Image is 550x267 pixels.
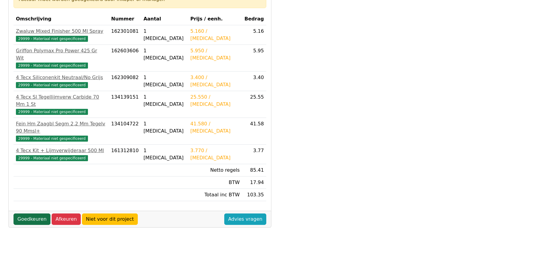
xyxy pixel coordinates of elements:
span: 29999 - Materiaal niet gespecificeerd [16,82,88,88]
td: 5.95 [242,45,266,72]
a: Niet voor dit project [82,213,138,225]
td: 103.35 [242,189,266,201]
div: 5.950 / [MEDICAL_DATA] [190,47,240,62]
td: 134139151 [109,91,141,118]
th: Nummer [109,13,141,25]
th: Aantal [141,13,188,25]
a: Goedkeuren [14,213,50,225]
a: Advies vragen [224,213,266,225]
td: 161312810 [109,145,141,164]
td: 17.94 [242,176,266,189]
th: Bedrag [242,13,266,25]
td: 85.41 [242,164,266,176]
span: 29999 - Materiaal niet gespecificeerd [16,63,88,69]
span: 29999 - Materiaal niet gespecificeerd [16,155,88,161]
span: 29999 - Materiaal niet gespecificeerd [16,109,88,115]
div: 1 [MEDICAL_DATA] [144,74,186,88]
div: 1 [MEDICAL_DATA] [144,28,186,42]
th: Omschrijving [14,13,109,25]
span: 29999 - Materiaal niet gespecificeerd [16,36,88,42]
a: 4 Tecx Siliconenkit Neutraal/No Grijs29999 - Materiaal niet gespecificeerd [16,74,106,88]
a: Afkeuren [52,213,81,225]
td: BTW [188,176,242,189]
td: 5.16 [242,25,266,45]
a: Zwaluw Mixed Finisher 500 Ml Spray29999 - Materiaal niet gespecificeerd [16,28,106,42]
a: Fein Hm Zaagbl Segm 2,2 Mm Tegelv 90 Mmsl+29999 - Materiaal niet gespecificeerd [16,120,106,142]
div: Fein Hm Zaagbl Segm 2,2 Mm Tegelv 90 Mmsl+ [16,120,106,135]
div: 5.160 / [MEDICAL_DATA] [190,28,240,42]
td: 41.58 [242,118,266,145]
a: 4 Tecx Kit + Lijmverwijderaar 500 Ml29999 - Materiaal niet gespecificeerd [16,147,106,161]
div: 41.580 / [MEDICAL_DATA] [190,120,240,135]
td: 162603606 [109,45,141,72]
div: 3.770 / [MEDICAL_DATA] [190,147,240,161]
td: 25.55 [242,91,266,118]
td: 162309082 [109,72,141,91]
div: 25.550 / [MEDICAL_DATA] [190,94,240,108]
div: 1 [MEDICAL_DATA] [144,94,186,108]
div: 3.400 / [MEDICAL_DATA] [190,74,240,88]
td: 3.40 [242,72,266,91]
a: Griffon Polymax Pro Power 425 Gr Wit29999 - Materiaal niet gespecificeerd [16,47,106,69]
th: Prijs / eenh. [188,13,242,25]
div: 1 [MEDICAL_DATA] [144,47,186,62]
div: 1 [MEDICAL_DATA] [144,120,186,135]
td: Netto regels [188,164,242,176]
div: 4 Tecx Siliconenkit Neutraal/No Grijs [16,74,106,81]
td: 162301081 [109,25,141,45]
td: 134104722 [109,118,141,145]
div: Zwaluw Mixed Finisher 500 Ml Spray [16,28,106,35]
td: Totaal inc BTW [188,189,242,201]
div: 1 [MEDICAL_DATA] [144,147,186,161]
div: Griffon Polymax Pro Power 425 Gr Wit [16,47,106,62]
td: 3.77 [242,145,266,164]
div: 4 Tecx Kit + Lijmverwijderaar 500 Ml [16,147,106,154]
span: 29999 - Materiaal niet gespecificeerd [16,136,88,142]
div: 4 Tecx Sl Tegellijmverw Carbide 70 Mm 1 St [16,94,106,108]
a: 4 Tecx Sl Tegellijmverw Carbide 70 Mm 1 St29999 - Materiaal niet gespecificeerd [16,94,106,115]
